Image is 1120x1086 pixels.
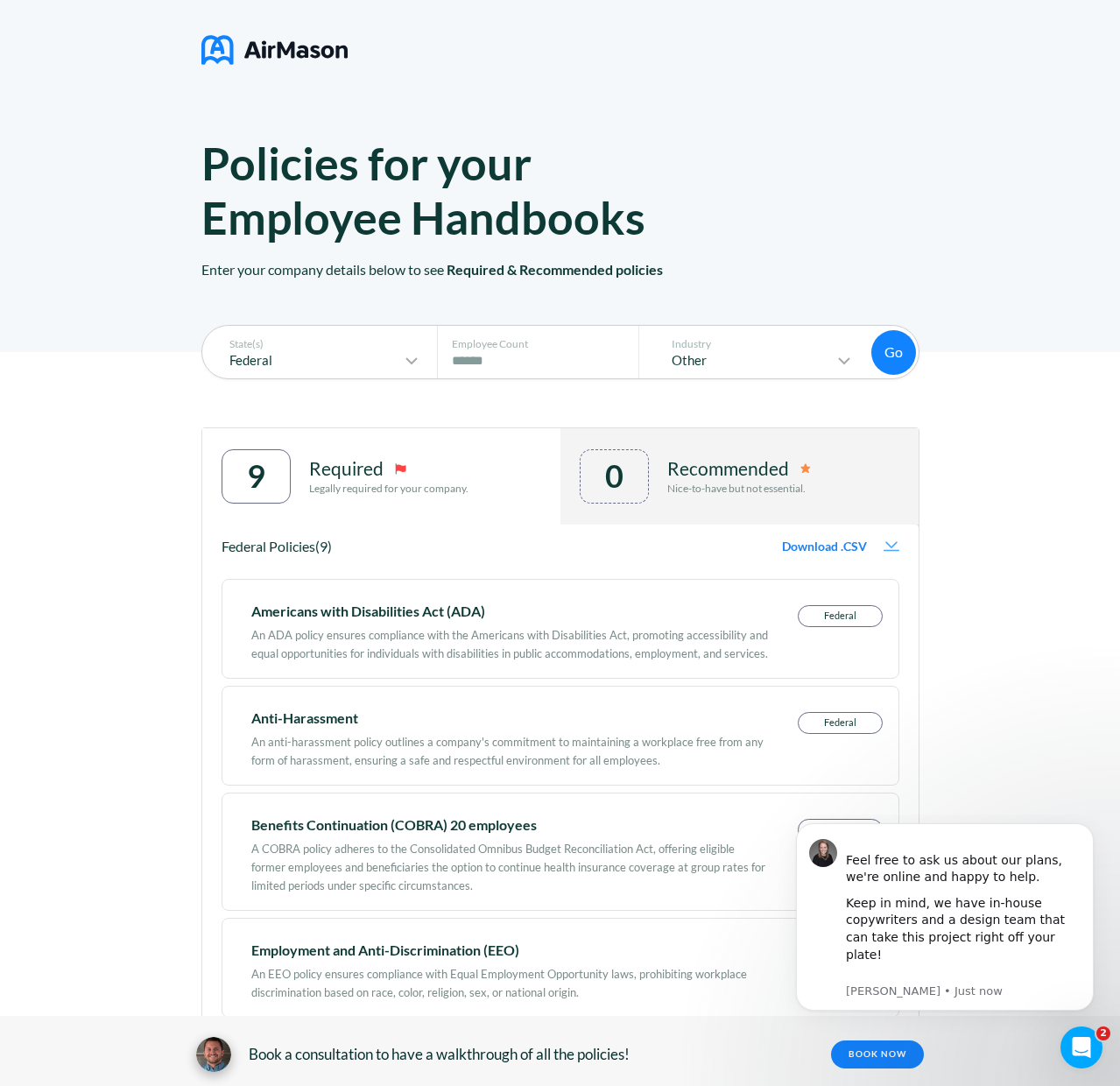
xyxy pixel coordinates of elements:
h1: Policies for your Employee Handbooks [201,136,715,244]
p: Federal [799,713,882,733]
img: required-icon [395,463,406,475]
button: Go [871,330,916,375]
div: A COBRA policy adheres to the Consolidated Omnibus Budget Reconciliation Act, offering eligible f... [251,831,769,895]
p: Employee Count [452,338,634,350]
img: avatar [196,1037,231,1072]
iframe: Intercom notifications message [770,814,1120,1039]
div: 9 [247,458,265,494]
span: Download .CSV [782,539,867,554]
p: Nice-to-have but not essential. [667,483,811,495]
span: Required & Recommended policies [447,261,663,278]
div: An anti-harassment policy outlines a company's commitment to maintaining a workplace free from an... [251,724,769,770]
p: State(s) [212,338,422,350]
a: BOOK NOW [831,1040,924,1068]
p: Industry [654,338,855,350]
span: Book a consultation to have a walkthrough of all the policies! [249,1046,630,1063]
img: remmended-icon [800,463,811,474]
div: Employment and Anti-Discrimination (EEO) [251,944,769,956]
div: An EEO policy ensures compliance with Equal Employment Opportunity laws, prohibiting workplace di... [251,956,769,1002]
div: 0 [605,458,623,494]
div: An ADA policy ensures compliance with the Americans with Disabilities Act, promoting accessibilit... [251,617,769,663]
p: Federal [799,606,882,626]
p: Legally required for your company. [309,483,468,495]
p: Required [309,458,384,479]
p: Recommended [667,458,789,479]
span: Federal Policies [222,538,315,554]
p: Federal [212,353,401,368]
span: (9) [315,538,332,554]
div: Anti-Harassment [251,712,769,724]
img: download-icon [884,541,899,552]
span: 2 [1096,1026,1110,1040]
div: Benefits Continuation (COBRA) 20 employees [251,819,769,831]
div: Americans with Disabilities Act (ADA) [251,605,769,617]
iframe: Intercom live chat [1060,1026,1102,1068]
p: Enter your company details below to see [201,244,919,352]
p: Other [654,353,834,368]
img: logo [201,28,348,72]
